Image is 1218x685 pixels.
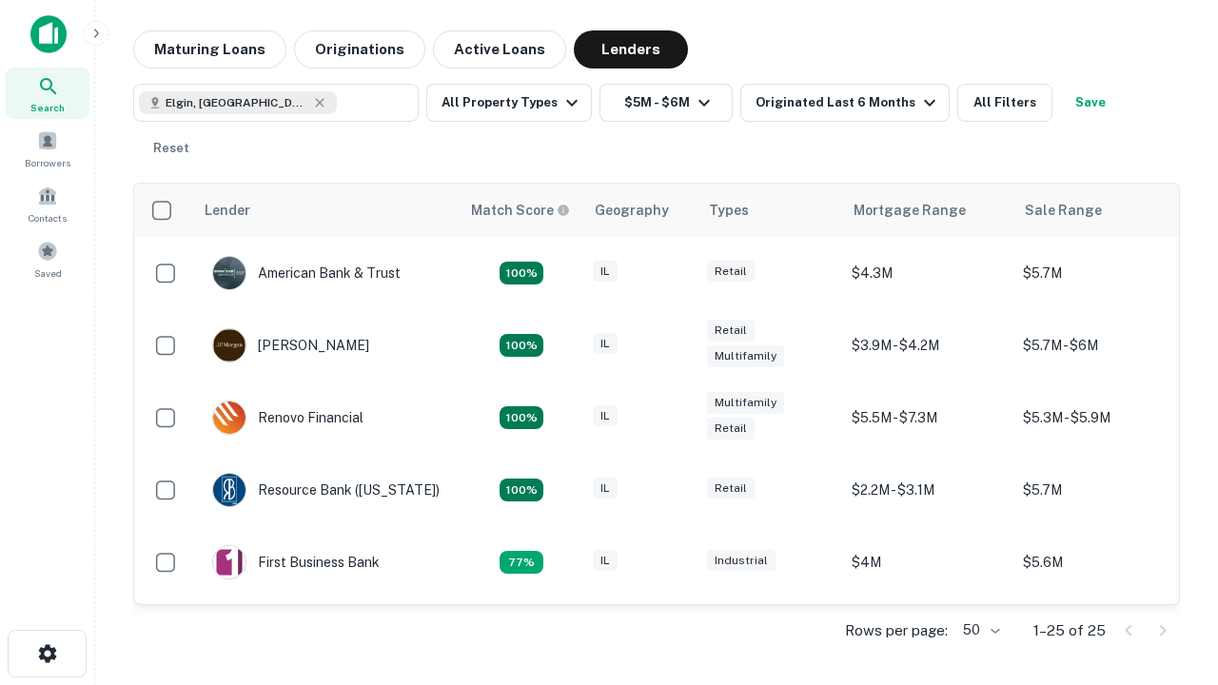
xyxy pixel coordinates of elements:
img: picture [213,401,246,434]
div: IL [593,261,618,283]
th: Types [697,184,842,237]
button: Reset [141,129,202,167]
img: picture [213,546,246,578]
td: $5.7M [1013,237,1185,309]
button: Originated Last 6 Months [740,84,950,122]
img: picture [213,329,246,362]
a: Contacts [6,178,89,229]
div: Industrial [707,550,776,572]
td: $3.9M - $4.2M [842,309,1013,382]
p: Rows per page: [845,619,948,642]
td: $5.1M [1013,598,1185,671]
a: Search [6,68,89,119]
div: Multifamily [707,345,784,367]
td: $5.3M - $5.9M [1013,382,1185,454]
button: Active Loans [433,30,566,68]
div: Mortgage Range [854,199,966,222]
iframe: Chat Widget [1123,472,1218,563]
button: Save your search to get updates of matches that match your search criteria. [1060,84,1121,122]
td: $5.5M - $7.3M [842,382,1013,454]
div: Retail [707,418,755,440]
td: $5.6M [1013,526,1185,598]
div: Matching Properties: 7, hasApolloMatch: undefined [500,262,543,284]
span: Elgin, [GEOGRAPHIC_DATA], [GEOGRAPHIC_DATA] [166,94,308,111]
div: IL [593,405,618,427]
a: Saved [6,233,89,284]
span: Saved [34,265,62,281]
td: $4.3M [842,237,1013,309]
button: Lenders [574,30,688,68]
div: Retail [707,478,755,499]
div: Sale Range [1025,199,1102,222]
h6: Match Score [471,200,566,221]
div: [PERSON_NAME] [212,328,369,362]
span: Search [30,100,65,115]
div: Resource Bank ([US_STATE]) [212,473,440,507]
td: $4M [842,526,1013,598]
span: Contacts [29,210,67,225]
div: Matching Properties: 4, hasApolloMatch: undefined [500,406,543,429]
div: IL [593,550,618,572]
div: IL [593,333,618,355]
img: picture [213,257,246,289]
img: capitalize-icon.png [30,15,67,53]
button: All Filters [957,84,1052,122]
div: Matching Properties: 4, hasApolloMatch: undefined [500,479,543,501]
div: Renovo Financial [212,401,363,435]
button: $5M - $6M [599,84,733,122]
div: 50 [955,616,1003,644]
th: Geography [583,184,697,237]
th: Mortgage Range [842,184,1013,237]
div: Geography [595,199,669,222]
a: Borrowers [6,123,89,174]
div: IL [593,478,618,499]
button: All Property Types [426,84,592,122]
td: $3.1M [842,598,1013,671]
img: picture [213,474,246,506]
th: Lender [193,184,460,237]
button: Maturing Loans [133,30,286,68]
div: Capitalize uses an advanced AI algorithm to match your search with the best lender. The match sco... [471,200,570,221]
div: Lender [205,199,250,222]
div: Multifamily [707,392,784,414]
div: Originated Last 6 Months [756,91,941,114]
div: Types [709,199,749,222]
div: Matching Properties: 4, hasApolloMatch: undefined [500,334,543,357]
div: American Bank & Trust [212,256,401,290]
td: $2.2M - $3.1M [842,454,1013,526]
td: $5.7M [1013,454,1185,526]
span: Borrowers [25,155,70,170]
td: $5.7M - $6M [1013,309,1185,382]
button: Originations [294,30,425,68]
th: Sale Range [1013,184,1185,237]
div: First Business Bank [212,545,380,579]
div: Matching Properties: 3, hasApolloMatch: undefined [500,551,543,574]
th: Capitalize uses an advanced AI algorithm to match your search with the best lender. The match sco... [460,184,583,237]
p: 1–25 of 25 [1033,619,1106,642]
div: Retail [707,320,755,342]
div: Retail [707,261,755,283]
